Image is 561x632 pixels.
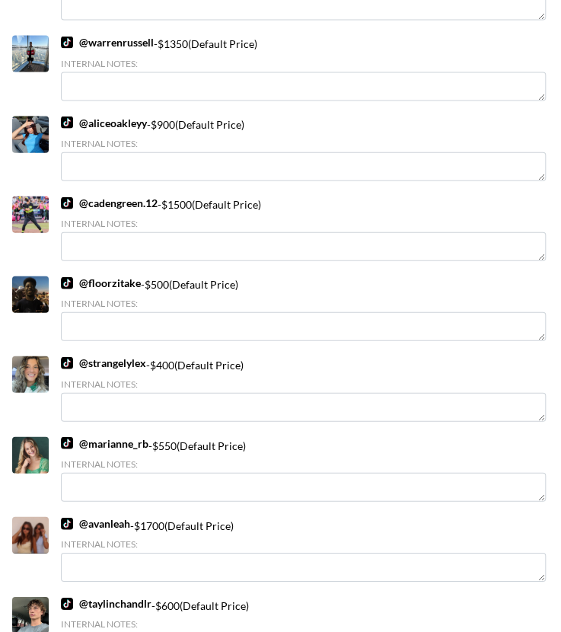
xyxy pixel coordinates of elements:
[61,196,158,210] a: @cadengreen.12
[61,518,73,530] img: TikTok
[61,517,546,582] div: - $ 1700 (Default Price)
[61,36,546,101] div: - $ 1350 (Default Price)
[61,458,546,470] div: Internal Notes:
[61,437,546,502] div: - $ 550 (Default Price)
[61,356,546,421] div: - $ 400 (Default Price)
[61,117,147,130] a: @aliceoakleyy
[61,138,546,149] div: Internal Notes:
[61,378,546,390] div: Internal Notes:
[61,298,546,309] div: Internal Notes:
[61,357,73,369] img: TikTok
[61,117,546,181] div: - $ 900 (Default Price)
[61,196,546,261] div: - $ 1500 (Default Price)
[61,437,148,451] a: @marianne_rb
[61,277,73,289] img: TikTok
[61,197,73,209] img: TikTok
[61,37,73,49] img: TikTok
[61,218,546,229] div: Internal Notes:
[61,58,546,69] div: Internal Notes:
[61,597,151,611] a: @taylinchandlr
[61,538,546,550] div: Internal Notes:
[61,517,130,531] a: @avanleah
[61,276,141,290] a: @floorzitake
[61,36,154,49] a: @warrenrussell
[61,276,546,341] div: - $ 500 (Default Price)
[61,618,546,630] div: Internal Notes:
[61,117,73,129] img: TikTok
[61,598,73,610] img: TikTok
[61,437,73,449] img: TikTok
[61,356,146,370] a: @strangelylex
